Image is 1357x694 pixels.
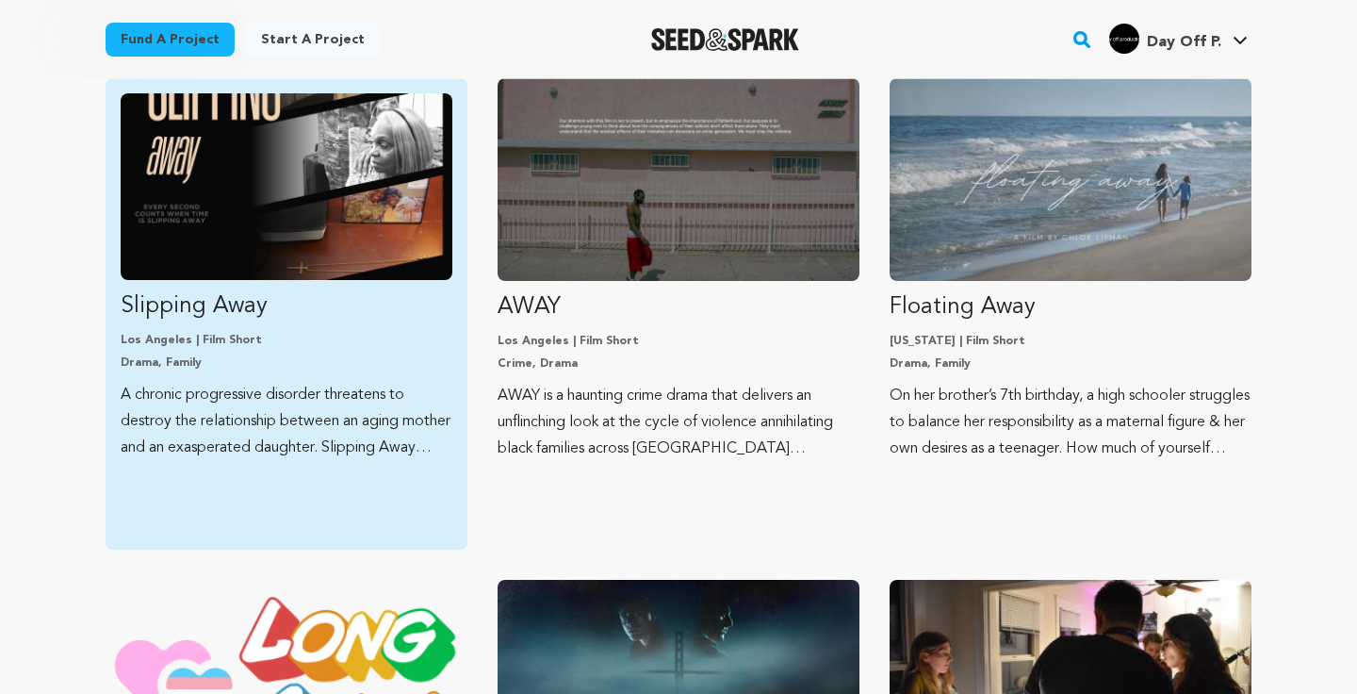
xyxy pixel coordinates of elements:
[498,334,859,349] p: Los Angeles | Film Short
[1109,24,1139,54] img: 96ac8e6da53c6784.png
[121,93,452,461] a: Fund Slipping Away
[498,356,859,372] p: Crime, Drama
[651,28,799,51] a: Seed&Spark Homepage
[121,382,452,461] p: A chronic progressive disorder threatens to destroy the relationship between an aging mother and ...
[890,292,1251,322] p: Floating Away
[498,292,859,322] p: AWAY
[1105,20,1251,59] span: Day Off P.'s Profile
[890,383,1251,462] p: On her brother’s 7th birthday, a high schooler struggles to balance her responsibility as a mater...
[498,78,859,462] a: Fund AWAY
[106,23,235,57] a: Fund a project
[890,334,1251,349] p: [US_STATE] | Film Short
[121,333,452,348] p: Los Angeles | Film Short
[890,356,1251,372] p: Drama, Family
[1147,35,1221,50] span: Day Off P.
[890,78,1251,462] a: Fund Floating Away
[121,291,452,322] p: Slipping Away
[246,23,380,57] a: Start a project
[498,383,859,462] p: AWAY is a haunting crime drama that delivers an unflinching look at the cycle of violence annihil...
[1109,24,1221,54] div: Day Off P.'s Profile
[1105,20,1251,54] a: Day Off P.'s Profile
[651,28,799,51] img: Seed&Spark Logo Dark Mode
[121,355,452,371] p: Drama, Family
